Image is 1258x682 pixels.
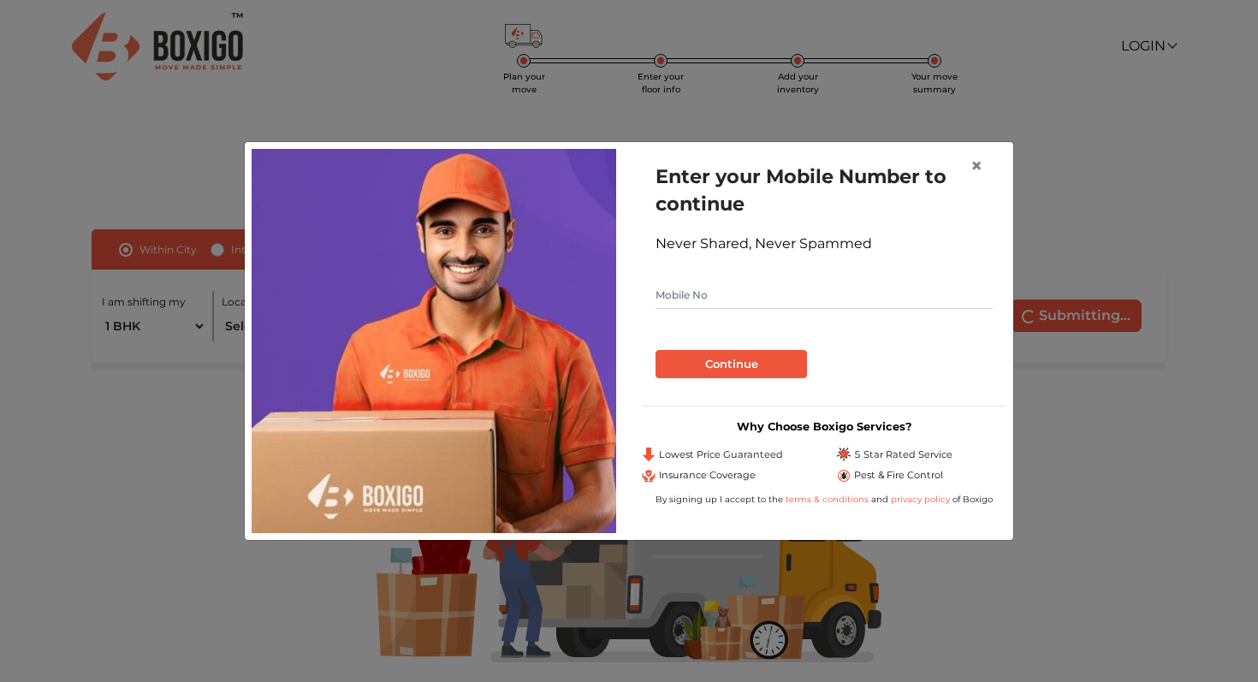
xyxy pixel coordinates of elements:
[854,448,952,462] span: 5 Star Rated Service
[656,234,993,254] div: Never Shared, Never Spammed
[854,468,943,483] span: Pest & Fire Control
[642,420,1006,433] h3: Why Choose Boxigo Services?
[970,153,982,178] span: ×
[642,493,1006,506] div: By signing up I accept to the and of Boxigo
[656,163,993,217] h1: Enter your Mobile Number to continue
[659,448,783,462] span: Lowest Price Guaranteed
[659,468,756,483] span: Insurance Coverage
[957,142,996,190] button: Close
[786,494,871,505] a: terms & conditions
[656,350,807,379] button: Continue
[252,149,616,532] img: relocation-img
[888,494,952,505] a: privacy policy
[656,282,993,309] input: Mobile No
